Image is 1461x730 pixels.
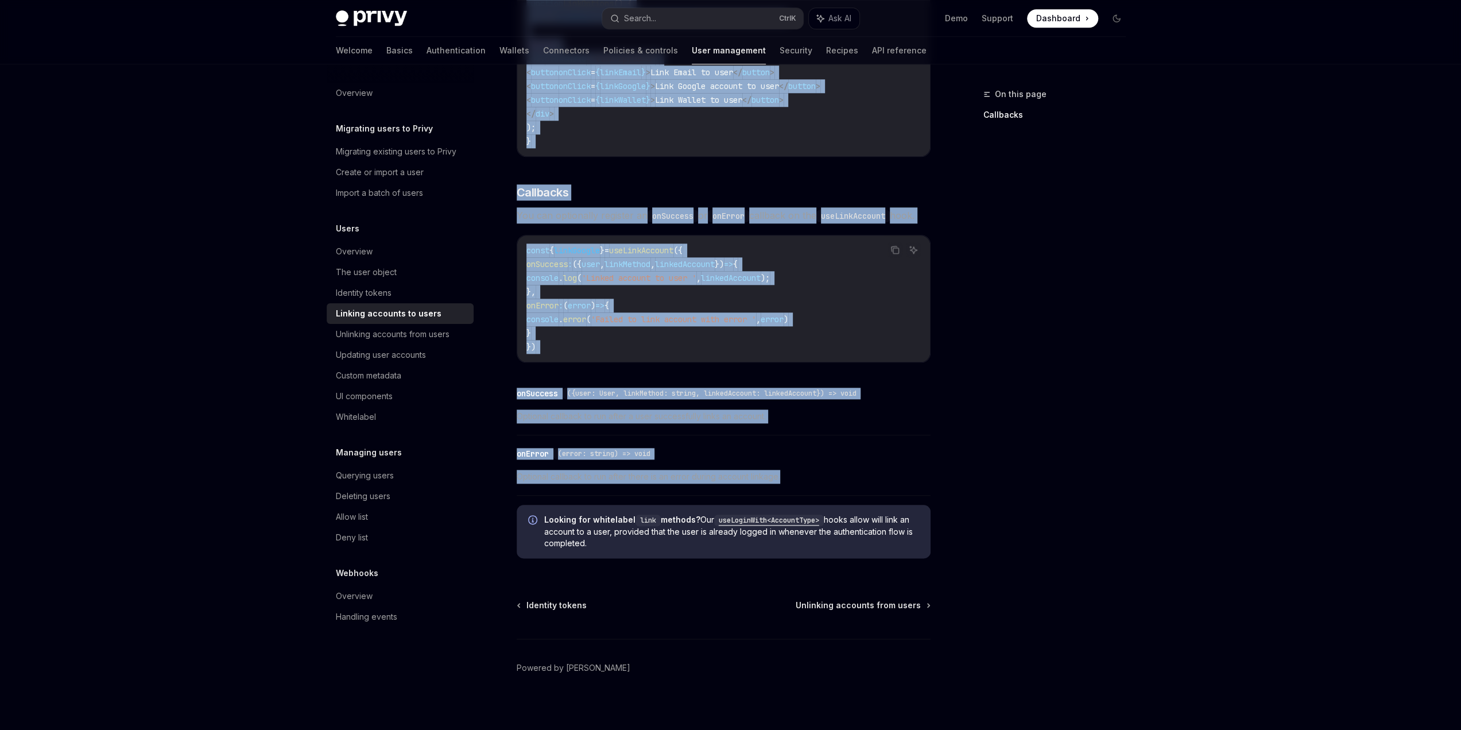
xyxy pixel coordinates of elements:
span: ) [784,314,788,325]
a: Deleting users [327,486,474,507]
span: : [559,300,563,311]
span: onClick [559,67,591,78]
div: Allow list [336,510,368,524]
a: Migrating existing users to Privy [327,141,474,162]
span: error [568,300,591,311]
a: Identity tokens [518,600,587,611]
a: Support [982,13,1013,24]
span: button [751,95,779,105]
div: Create or import a user [336,165,424,179]
span: { [604,300,609,311]
span: button [742,67,770,78]
strong: Looking for whitelabel methods? [544,515,700,524]
button: Copy the contents from the code block [888,242,902,257]
div: UI components [336,389,393,403]
span: }) [526,342,536,352]
span: Link Wallet to user [655,95,742,105]
span: } [526,328,531,338]
span: > [646,67,650,78]
span: Link Google account to user [655,81,779,91]
div: Deny list [336,531,368,544]
div: Linking accounts to users [336,307,441,320]
div: Import a batch of users [336,186,423,200]
a: Policies & controls [603,37,678,64]
span: ( [563,300,568,311]
a: Basics [386,37,413,64]
a: Overview [327,83,474,103]
span: linkedAccount [701,273,761,283]
span: linkWallet [600,95,646,105]
span: { [595,67,600,78]
span: { [549,245,554,256]
a: Unlinking accounts from users [327,324,474,345]
span: onClick [559,81,591,91]
span: Identity tokens [526,600,587,611]
span: < [526,81,531,91]
span: . [559,273,563,283]
span: , [696,273,701,283]
span: </ [779,81,788,91]
button: Ask AI [906,242,921,257]
span: div [536,109,549,119]
span: On this page [995,87,1047,101]
span: Unlinking accounts from users [796,600,921,611]
span: </ [733,67,742,78]
span: user [582,259,600,269]
span: => [724,259,733,269]
div: Updating user accounts [336,348,426,362]
a: Create or import a user [327,162,474,183]
span: error [761,314,784,325]
div: Unlinking accounts from users [336,327,449,341]
span: Our hooks allow will link an account to a user, provided that the user is already logged in whene... [544,514,919,549]
code: useLoginWith<AccountType> [714,515,824,526]
span: onError [526,300,559,311]
h5: Migrating users to Privy [336,122,433,136]
div: Whitelabel [336,410,376,424]
span: console [526,314,559,325]
span: > [816,81,820,91]
span: (error: string) => void [558,449,650,458]
span: ) [591,300,595,311]
span: Ctrl K [779,14,796,23]
a: Callbacks [983,106,1135,124]
span: , [756,314,761,325]
span: ({ [673,245,683,256]
span: = [591,67,595,78]
span: console [526,273,559,283]
a: Recipes [826,37,858,64]
span: Link Email to user [650,67,733,78]
a: Whitelabel [327,407,474,427]
span: Dashboard [1036,13,1080,24]
h5: Managing users [336,446,402,459]
a: Authentication [427,37,486,64]
div: Querying users [336,469,394,482]
span: ); [761,273,770,283]
code: onSuccess [648,210,698,222]
span: ( [577,273,582,283]
a: Powered by [PERSON_NAME] [517,662,630,674]
span: : [568,259,572,269]
a: Wallets [499,37,529,64]
span: , [600,259,604,269]
button: Ask AI [809,8,859,29]
a: Linking accounts to users [327,303,474,324]
div: Handling events [336,610,397,624]
a: Dashboard [1027,9,1098,28]
svg: Info [528,515,540,527]
span: onClick [559,95,591,105]
span: { [733,259,738,269]
div: onSuccess [517,388,558,399]
div: Overview [336,86,373,100]
span: = [604,245,609,256]
span: Ask AI [828,13,851,24]
code: onError [708,210,749,222]
a: Handling events [327,607,474,627]
span: => [595,300,604,311]
span: linkGoogle [554,245,600,256]
span: onSuccess [526,259,568,269]
span: = [591,95,595,105]
div: Overview [336,589,373,603]
h5: Users [336,222,359,235]
span: }, [526,287,536,297]
span: 'Linked account to user ' [582,273,696,283]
